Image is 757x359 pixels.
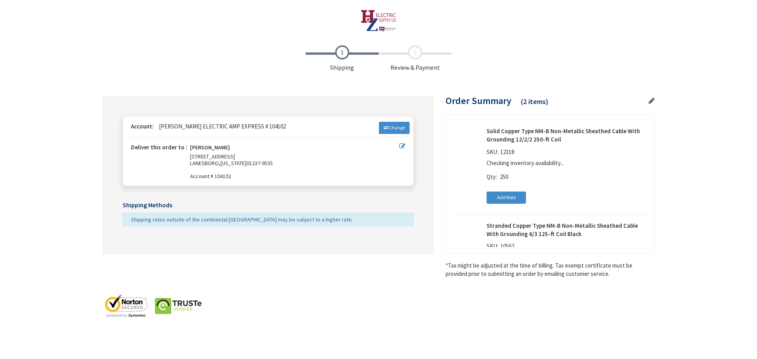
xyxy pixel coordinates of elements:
strong: Solid Copper Type NM-B Non-Metallic Sheathed Cable With Grounding 12/2/2 250-ft Coil [487,127,648,144]
span: Shipping [306,45,378,72]
img: truste-seal.png [155,294,202,318]
span: 10562 [498,242,516,250]
strong: Account: [131,123,154,130]
span: Order Summary [446,95,511,107]
strong: Deliver this order to : [131,143,187,151]
span: Qty [487,173,496,180]
img: HZ Electric Supply [361,10,397,32]
div: SKU: [487,148,516,159]
span: 12318 [498,148,516,156]
span: [STREET_ADDRESS] [190,153,235,160]
strong: [PERSON_NAME] [190,144,230,153]
p: Checking inventory availability... [487,159,644,167]
span: Review & Payment [378,45,451,72]
span: 250 [500,173,508,180]
span: (2 items) [521,97,548,106]
strong: Stranded Copper Type NM-B Non-Metallic Sheathed Cable With Grounding 6/3 125-ft Coil Black [487,221,648,238]
span: Shipping rates outside of the continental [GEOGRAPHIC_DATA] may be subject to a higher rate. [131,216,353,223]
img: norton-seal.png [103,294,150,318]
span: Change [389,125,405,130]
span: 01237-9535 [246,160,273,167]
span: LANESBORO, [190,160,220,167]
span: [US_STATE] [220,160,246,167]
div: SKU: [487,242,516,253]
span: Account # 104102 [190,173,399,180]
h5: Shipping Methods [123,202,414,209]
: *Tax might be adjusted at the time of billing. Tax exempt certificate must be provided prior to s... [446,261,654,278]
a: Change [379,122,410,134]
span: [PERSON_NAME] ELECTRIC AMP EXPRESS # 104102 [155,123,286,130]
